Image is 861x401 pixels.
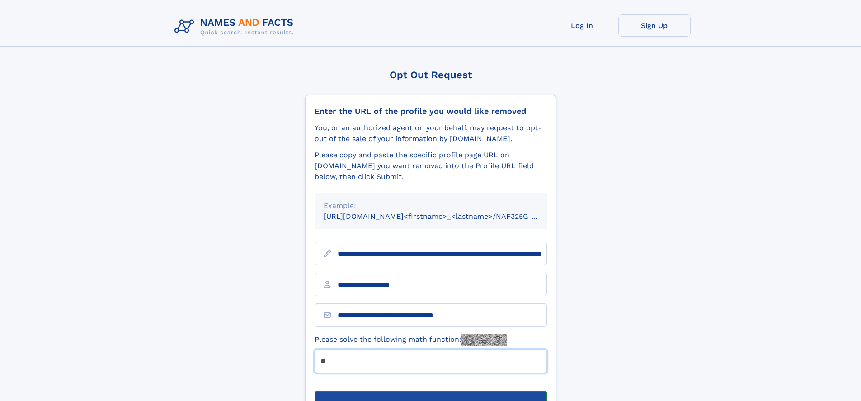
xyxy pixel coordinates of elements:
[315,150,547,182] div: Please copy and paste the specific profile page URL on [DOMAIN_NAME] you want removed into the Pr...
[171,14,301,39] img: Logo Names and Facts
[546,14,618,37] a: Log In
[315,123,547,144] div: You, or an authorized agent on your behalf, may request to opt-out of the sale of your informatio...
[618,14,691,37] a: Sign Up
[315,334,507,346] label: Please solve the following math function:
[305,69,556,80] div: Opt Out Request
[324,212,564,221] small: [URL][DOMAIN_NAME]<firstname>_<lastname>/NAF325G-xxxxxxxx
[324,200,538,211] div: Example:
[315,106,547,116] div: Enter the URL of the profile you would like removed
